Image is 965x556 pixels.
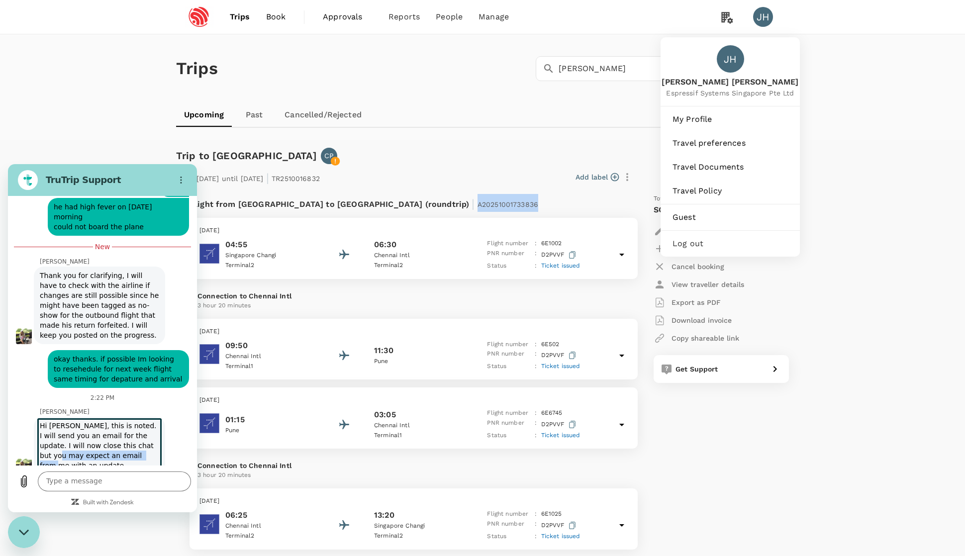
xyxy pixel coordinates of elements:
[535,362,537,371] p: :
[266,171,269,185] span: |
[665,206,796,228] a: Guest
[199,496,628,506] p: [DATE]
[576,172,619,182] button: Add label
[487,418,531,431] p: PNR number
[176,103,232,127] a: Upcoming
[199,344,219,364] img: IndiGo
[672,262,724,272] p: Cancel booking
[753,7,773,27] div: JH
[478,200,538,208] span: A20251001733836
[197,291,630,301] p: Connection to Chennai Intl
[487,261,531,271] p: Status
[673,238,788,250] span: Log out
[199,327,628,337] p: [DATE]
[665,233,796,255] div: Log out
[374,531,464,541] p: Terminal 2
[541,519,578,532] p: D2PVVF
[673,161,788,173] span: Travel Documents
[374,431,464,441] p: Terminal 1
[654,293,721,311] button: Export as PDF
[374,357,464,367] p: Pune
[673,185,788,197] span: Travel Policy
[479,11,509,23] span: Manage
[199,244,219,264] img: IndiGo
[232,103,277,127] a: Past
[277,103,370,127] a: Cancelled/Rejected
[673,211,788,223] span: Guest
[42,186,179,224] span: okay thanks. if possible Im looking to resehedule for next week flight same timing for depature a...
[487,362,531,371] p: Status
[654,194,684,204] span: Total paid
[541,432,580,439] span: Ticket issued
[672,279,744,289] p: View traveller details
[654,258,724,276] button: Cancel booking
[225,261,315,271] p: Terminal 2
[225,362,315,371] p: Terminal 1
[374,409,396,421] p: 03:05
[374,251,464,261] p: Chennai Intl
[225,414,315,426] p: 01:15
[662,88,798,98] span: Espressif Systems Singapore Pte Ltd
[541,340,560,350] p: 6E 502
[487,408,531,418] p: Flight number
[266,11,286,23] span: Book
[197,470,630,480] p: 3 hour 20 minutes
[654,222,727,240] button: Request change
[672,333,739,343] p: Copy shareable link
[436,11,463,23] span: People
[654,311,732,329] button: Download invoice
[673,137,788,149] span: Travel preferences
[374,421,464,431] p: Chennai Intl
[197,461,630,470] p: Connection to Chennai Intl
[535,349,537,362] p: :
[199,413,219,433] img: IndiGo
[672,297,721,307] p: Export as PDF
[654,240,731,258] button: Request Add-ons
[672,315,732,325] p: Download invoice
[541,349,578,362] p: D2PVVF
[225,352,315,362] p: Chennai Intl
[654,204,700,216] p: SGD 564.95
[662,77,798,88] span: [PERSON_NAME] [PERSON_NAME]
[324,151,334,161] p: CP
[374,509,394,521] p: 13:20
[323,11,373,23] span: Approvals
[665,156,796,178] a: Travel Documents
[83,230,106,238] p: 2:22 PM
[388,11,420,23] span: Reports
[225,251,315,261] p: Singapore Changi
[176,168,320,186] p: From [DATE] until [DATE] TR2510016832
[374,239,396,251] p: 06:30
[535,239,537,249] p: :
[487,509,531,519] p: Flight number
[541,262,580,269] span: Ticket issued
[559,56,789,81] input: Search by travellers, trips, or destination, label, team
[230,11,250,23] span: Trips
[541,239,562,249] p: 6E 1002
[675,365,718,373] span: Get Support
[487,532,531,542] p: Status
[176,6,222,28] img: Espressif Systems Singapore Pte Ltd
[374,345,393,357] p: 11:30
[197,301,630,311] p: 3 hour 20 minutes
[225,239,315,251] p: 04:55
[225,509,315,521] p: 06:25
[541,418,578,431] p: D2PVVF
[225,521,315,531] p: Chennai Intl
[6,307,26,327] button: Upload file
[176,34,218,103] h1: Trips
[225,531,315,541] p: Terminal 2
[225,340,315,352] p: 09:50
[487,519,531,532] p: PNR number
[8,164,197,512] iframe: Messaging window
[487,431,531,441] p: Status
[541,408,563,418] p: 6E 6745
[665,132,796,154] a: Travel preferences
[535,408,537,418] p: :
[199,226,628,236] p: [DATE]
[374,261,464,271] p: Terminal 2
[535,431,537,441] p: :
